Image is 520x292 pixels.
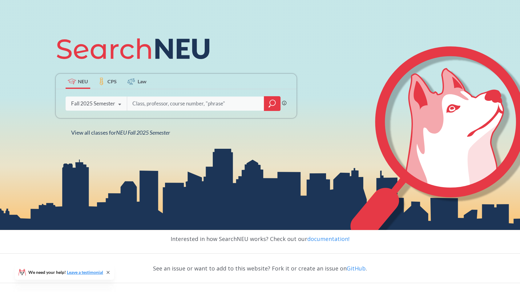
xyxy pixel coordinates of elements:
span: NEU [78,78,88,85]
a: GitHub [347,265,366,272]
span: CPS [107,78,117,85]
div: magnifying glass [264,96,280,111]
span: NEU Fall 2025 Semester [116,129,170,136]
a: documentation! [307,235,349,243]
div: Fall 2025 Semester [71,100,115,107]
span: View all classes for [71,129,170,136]
svg: magnifying glass [268,99,276,108]
span: Law [138,78,147,85]
input: Class, professor, course number, "phrase" [132,97,260,110]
